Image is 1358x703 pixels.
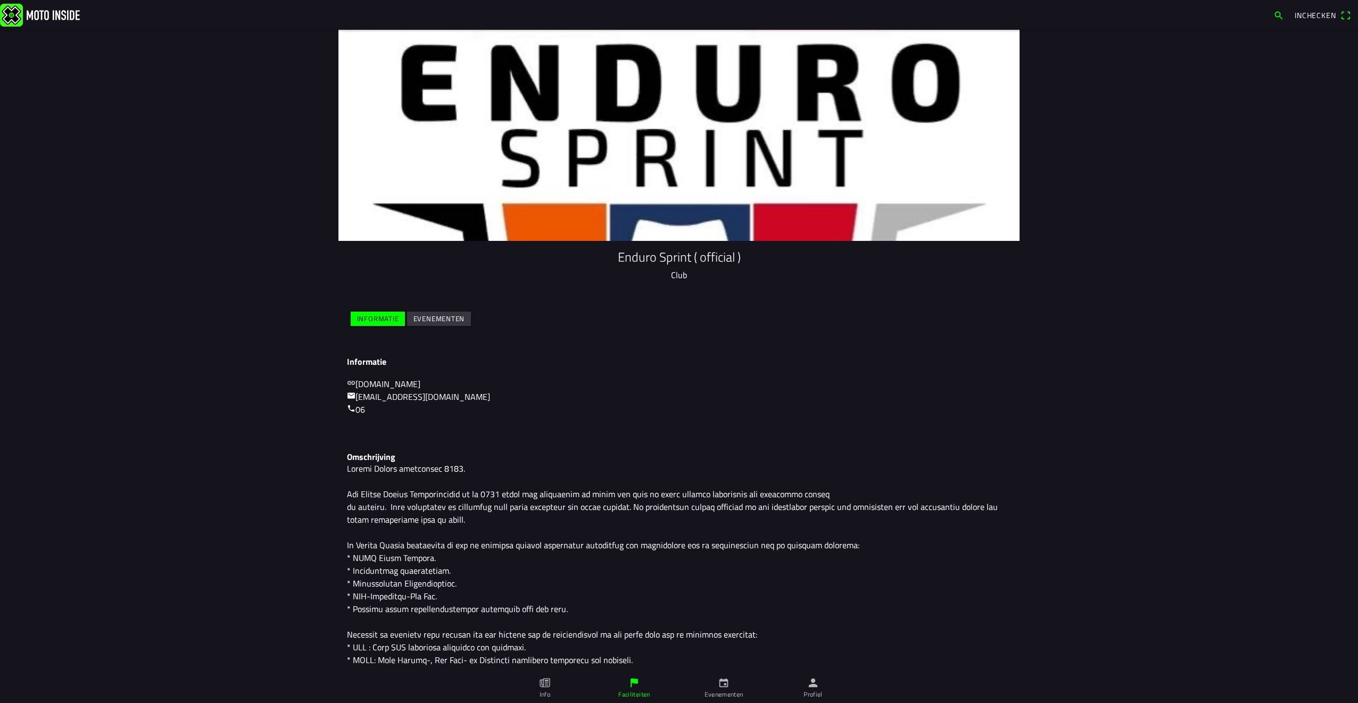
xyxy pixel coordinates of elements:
ion-icon: link [347,379,355,387]
ion-label: Info [540,690,550,699]
a: link[DOMAIN_NAME] [347,378,420,390]
h1: Enduro Sprint ( official ) [347,249,1011,265]
ion-icon: person [807,677,819,689]
ion-icon: flag [628,677,640,689]
ion-icon: mail [347,391,355,400]
ion-icon: call [347,404,355,413]
ion-label: Profiel [804,690,823,699]
ion-button: Evenementen [407,312,471,326]
p: Club [347,269,1011,281]
ion-label: Faciliteiten [618,690,650,699]
h3: Omschrijving [347,452,1011,462]
a: call06 [347,403,365,416]
span: Inchecken [1295,10,1336,21]
ion-button: Informatie [351,312,405,326]
ion-icon: paper [539,677,551,689]
h3: Informatie [347,357,1011,367]
a: mail[EMAIL_ADDRESS][DOMAIN_NAME] [347,390,490,403]
ion-label: Evenementen [705,690,743,699]
ion-icon: calendar [718,677,730,689]
a: search [1268,6,1289,24]
a: Incheckenqr scanner [1289,6,1356,24]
